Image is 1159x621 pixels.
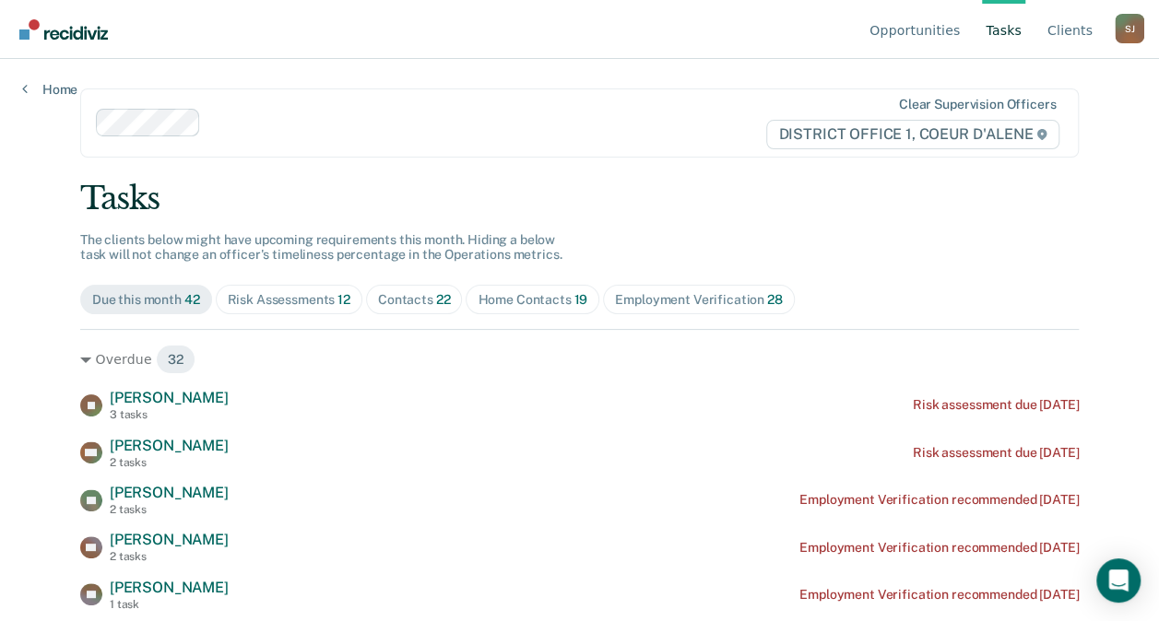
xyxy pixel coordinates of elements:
[156,345,195,374] span: 32
[110,437,229,454] span: [PERSON_NAME]
[22,81,77,98] a: Home
[110,456,229,469] div: 2 tasks
[80,180,1079,217] div: Tasks
[92,292,200,308] div: Due this month
[913,397,1079,413] div: Risk assessment due [DATE]
[899,97,1056,112] div: Clear supervision officers
[766,120,1059,149] span: DISTRICT OFFICE 1, COEUR D'ALENE
[913,445,1079,461] div: Risk assessment due [DATE]
[184,292,200,307] span: 42
[378,292,451,308] div: Contacts
[110,598,229,611] div: 1 task
[799,492,1079,508] div: Employment Verification recommended [DATE]
[1096,558,1141,603] div: Open Intercom Messenger
[574,292,587,307] span: 19
[767,292,783,307] span: 28
[337,292,350,307] span: 12
[110,484,229,501] span: [PERSON_NAME]
[478,292,587,308] div: Home Contacts
[228,292,350,308] div: Risk Assessments
[80,232,562,263] span: The clients below might have upcoming requirements this month. Hiding a below task will not chang...
[1115,14,1144,43] div: S J
[799,540,1079,556] div: Employment Verification recommended [DATE]
[110,408,229,421] div: 3 tasks
[799,587,1079,603] div: Employment Verification recommended [DATE]
[110,579,229,596] span: [PERSON_NAME]
[615,292,782,308] div: Employment Verification
[110,389,229,406] span: [PERSON_NAME]
[110,503,229,516] div: 2 tasks
[1115,14,1144,43] button: Profile dropdown button
[110,531,229,548] span: [PERSON_NAME]
[80,345,1079,374] div: Overdue 32
[436,292,451,307] span: 22
[110,550,229,563] div: 2 tasks
[19,19,108,40] img: Recidiviz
